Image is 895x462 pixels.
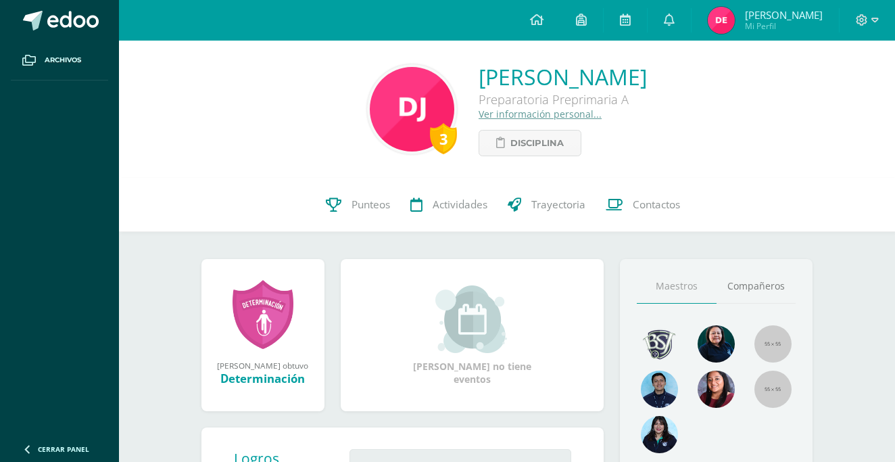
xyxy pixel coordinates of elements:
[754,325,792,363] img: 55x55
[479,91,647,108] div: Preparatoria Preprimaria A
[531,198,585,212] span: Trayectoria
[400,178,498,232] a: Actividades
[479,62,647,91] a: [PERSON_NAME]
[215,371,311,386] div: Determinación
[435,285,509,353] img: event_small.png
[479,108,602,120] a: Ver información personal...
[370,67,454,152] img: e87c17616dab87f7ceca97e44ea72d52.png
[754,371,792,408] img: 55x55
[38,444,89,454] span: Cerrar panel
[11,41,108,80] a: Archivos
[641,325,678,363] img: 4abef1baa9f9c615e7dcd655a649c899.png
[698,371,735,408] img: 793c0cca7fcd018feab202218d1df9f6.png
[433,198,487,212] span: Actividades
[708,7,735,34] img: d4f6e5c0bc45087b9b3a0da2d030ce7c.png
[215,360,311,371] div: [PERSON_NAME] obtuvo
[316,178,400,232] a: Punteos
[717,269,796,304] a: Compañeros
[430,123,457,154] div: 3
[498,178,596,232] a: Trayectoria
[404,285,539,386] div: [PERSON_NAME] no tiene eventos
[641,371,678,408] img: 8f174f9ec83d682dfb8124fd4ef1c5f7.png
[352,198,390,212] span: Punteos
[510,131,564,156] span: Disciplina
[479,130,581,156] a: Disciplina
[596,178,690,232] a: Contactos
[745,8,823,22] span: [PERSON_NAME]
[45,55,81,66] span: Archivos
[641,416,678,453] img: d19080f2c8c7820594ba88805777092c.png
[633,198,680,212] span: Contactos
[698,325,735,363] img: 02fa173381f6881204a99c4513886d03.png
[637,269,717,304] a: Maestros
[745,20,823,32] span: Mi Perfil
